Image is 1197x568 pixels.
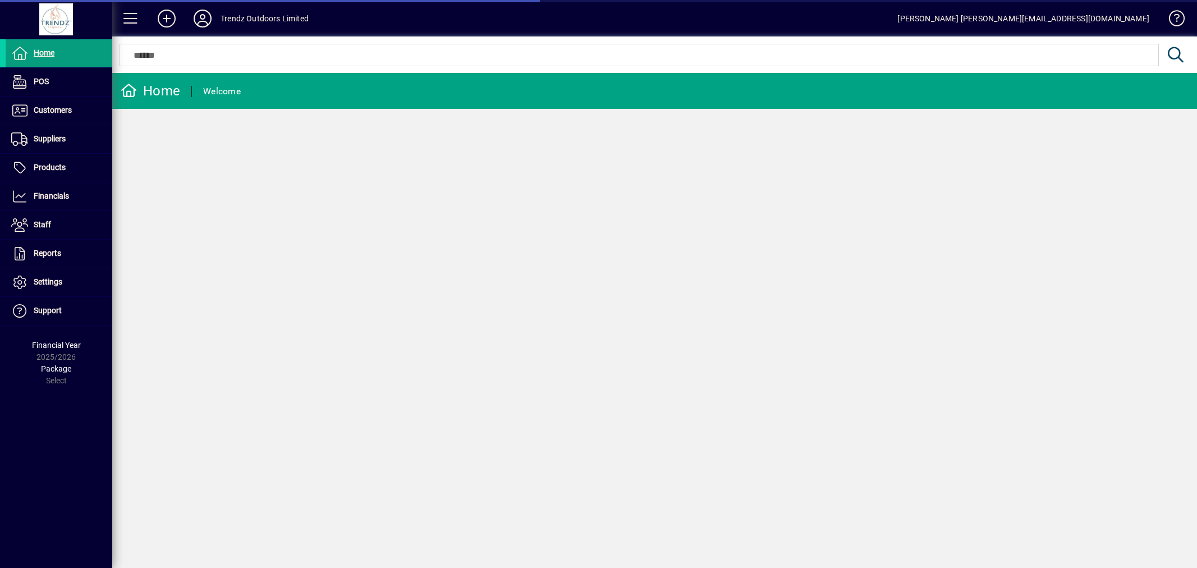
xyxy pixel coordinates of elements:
[34,134,66,143] span: Suppliers
[149,8,185,29] button: Add
[6,240,112,268] a: Reports
[32,341,81,350] span: Financial Year
[34,106,72,114] span: Customers
[34,48,54,57] span: Home
[34,306,62,315] span: Support
[6,154,112,182] a: Products
[41,364,71,373] span: Package
[203,83,241,100] div: Welcome
[34,77,49,86] span: POS
[6,297,112,325] a: Support
[6,125,112,153] a: Suppliers
[6,211,112,239] a: Staff
[6,182,112,210] a: Financials
[6,97,112,125] a: Customers
[34,249,61,258] span: Reports
[1161,2,1183,39] a: Knowledge Base
[34,191,69,200] span: Financials
[221,10,309,28] div: Trendz Outdoors Limited
[185,8,221,29] button: Profile
[34,277,62,286] span: Settings
[34,220,51,229] span: Staff
[121,82,180,100] div: Home
[34,163,66,172] span: Products
[6,268,112,296] a: Settings
[897,10,1149,28] div: [PERSON_NAME] [PERSON_NAME][EMAIL_ADDRESS][DOMAIN_NAME]
[6,68,112,96] a: POS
